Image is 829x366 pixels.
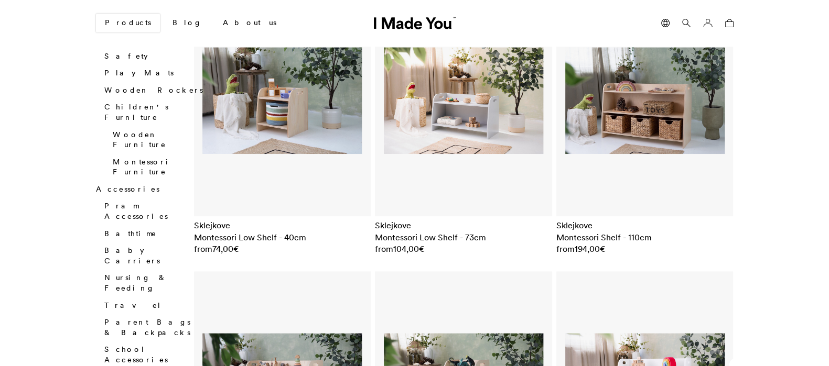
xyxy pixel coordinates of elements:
h2: Montessori Low Shelf - 40cm [194,231,371,243]
div: Sklejkove [556,219,734,231]
span: from [194,243,241,254]
a: Wooden Rockers [104,85,203,95]
a: Sklejkove Montessori Low Shelf - 40cm from74,00€ [194,219,371,254]
div: Sklejkove [194,219,371,231]
a: Safety [104,51,148,60]
a: Sklejkove Montessori Low Shelf - 73cm from104,00€ [375,219,552,254]
h2: Montessori Shelf - 110cm [556,231,734,243]
span: from [556,243,608,254]
span: € [419,243,425,254]
span: € [600,243,606,254]
a: Parent Bags & Backpacks [104,317,190,337]
a: Travel [104,301,162,310]
h2: Montessori Low Shelf - 73cm [375,231,552,243]
a: About us [214,14,285,32]
a: Pram Accessories [104,201,168,221]
a: Blog [164,14,210,32]
a: Play Mats [104,68,174,77]
a: Montessori Furniture [113,157,174,177]
a: Sklejkove Montessori Shelf - 110cm from194,00€ [556,219,734,254]
a: School Accessories [104,345,168,364]
bdi: 104,00 [393,243,425,254]
a: Nursing & Feeding [104,273,167,293]
a: Products [96,14,160,32]
a: Children's Furniture [104,102,168,122]
span: € [233,243,239,254]
bdi: 194,00 [575,243,606,254]
bdi: 74,00 [212,243,239,254]
a: Baby Carriers [104,246,160,265]
span: from [375,243,427,254]
a: Accessories [96,184,159,194]
a: Wooden Furniture [113,129,166,149]
a: Bathtime [104,229,157,238]
div: Sklejkove [375,219,552,231]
